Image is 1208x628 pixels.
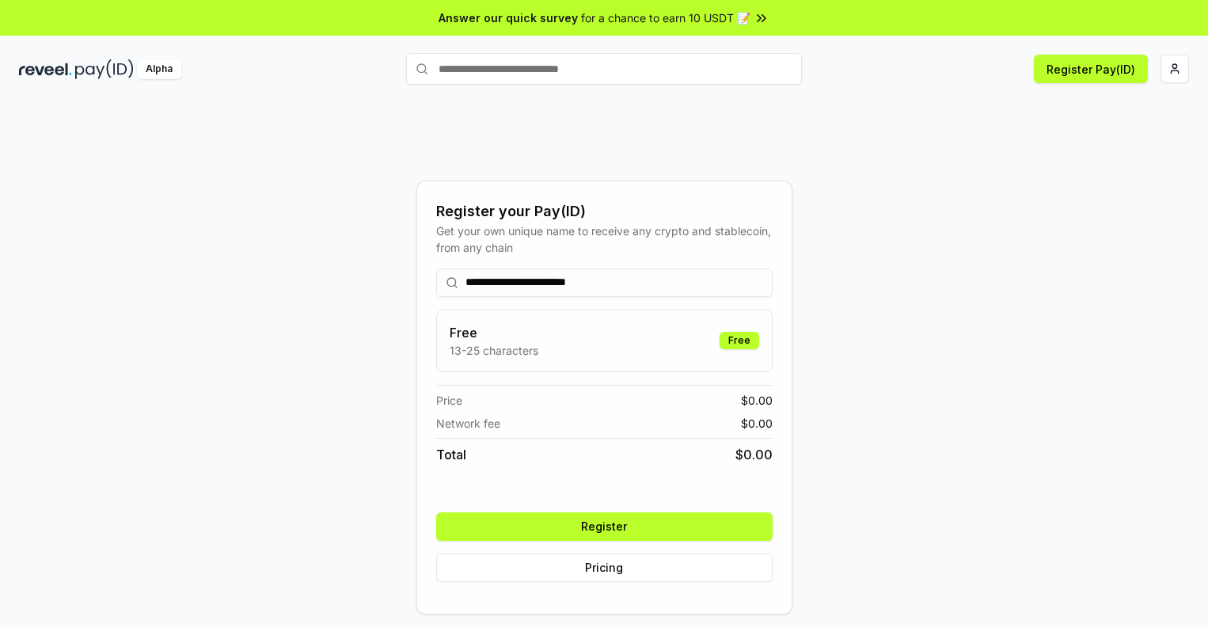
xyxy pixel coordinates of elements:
[436,512,773,541] button: Register
[439,10,578,26] span: Answer our quick survey
[19,59,72,79] img: reveel_dark
[436,445,466,464] span: Total
[75,59,134,79] img: pay_id
[450,342,538,359] p: 13-25 characters
[581,10,750,26] span: for a chance to earn 10 USDT 📝
[450,323,538,342] h3: Free
[436,223,773,256] div: Get your own unique name to receive any crypto and stablecoin, from any chain
[741,415,773,432] span: $ 0.00
[436,415,500,432] span: Network fee
[735,445,773,464] span: $ 0.00
[436,392,462,409] span: Price
[1034,55,1148,83] button: Register Pay(ID)
[436,200,773,223] div: Register your Pay(ID)
[137,59,181,79] div: Alpha
[741,392,773,409] span: $ 0.00
[436,554,773,582] button: Pricing
[720,332,759,349] div: Free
